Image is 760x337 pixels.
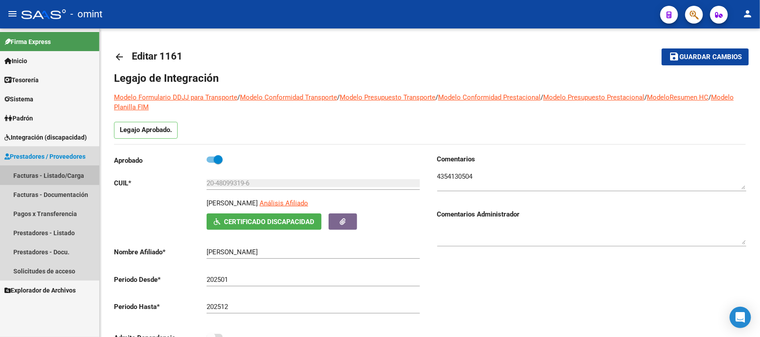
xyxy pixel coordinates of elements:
[647,93,708,101] a: ModeloResumen HC
[679,53,742,61] span: Guardar cambios
[730,307,751,328] div: Open Intercom Messenger
[132,51,183,62] span: Editar 1161
[4,152,85,161] span: Prestadores / Proveedores
[70,4,102,24] span: - omint
[4,56,27,66] span: Inicio
[114,275,207,285] p: Periodo Desde
[114,71,746,85] h1: Legajo de Integración
[437,209,746,219] h3: Comentarios Administrador
[340,93,435,101] a: Modelo Presupuesto Transporte
[437,154,746,164] h3: Comentarios
[543,93,644,101] a: Modelo Presupuesto Prestacional
[4,94,33,104] span: Sistema
[114,93,237,101] a: Modelo Formulario DDJJ para Transporte
[207,198,258,208] p: [PERSON_NAME]
[438,93,541,101] a: Modelo Conformidad Prestacional
[224,218,314,226] span: Certificado Discapacidad
[742,8,753,19] mat-icon: person
[4,285,76,295] span: Explorador de Archivos
[669,51,679,62] mat-icon: save
[260,199,308,207] span: Análisis Afiliado
[4,113,33,123] span: Padrón
[207,213,321,230] button: Certificado Discapacidad
[114,247,207,257] p: Nombre Afiliado
[114,122,178,139] p: Legajo Aprobado.
[114,156,207,165] p: Aprobado
[4,75,39,85] span: Tesorería
[114,178,207,188] p: CUIL
[7,8,18,19] mat-icon: menu
[4,37,51,47] span: Firma Express
[662,48,749,65] button: Guardar cambios
[240,93,337,101] a: Modelo Conformidad Transporte
[114,302,207,312] p: Periodo Hasta
[114,52,125,62] mat-icon: arrow_back
[4,132,87,142] span: Integración (discapacidad)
